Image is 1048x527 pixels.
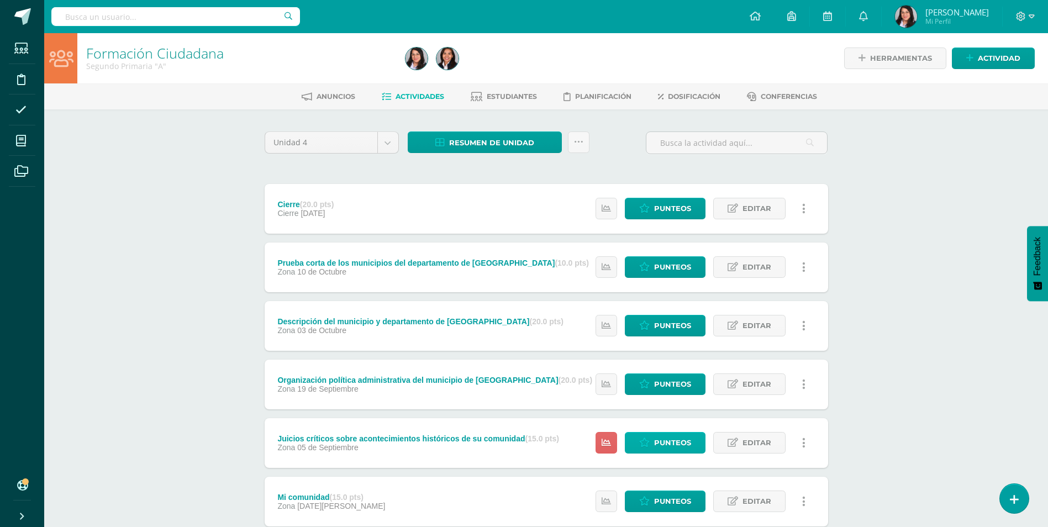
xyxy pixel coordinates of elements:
span: Editar [742,257,771,277]
a: Actividad [952,48,1035,69]
a: Punteos [625,315,705,336]
span: Punteos [654,257,691,277]
img: f601d88a57e103b084b15924aeed5ff8.png [436,48,459,70]
span: Mi Perfil [925,17,989,26]
span: Conferencias [761,92,817,101]
a: Punteos [625,373,705,395]
span: Planificación [575,92,631,101]
span: Resumen de unidad [449,133,534,153]
div: Cierre [277,200,334,209]
span: Editar [742,198,771,219]
span: Zona [277,326,295,335]
span: 03 de Octubre [297,326,346,335]
div: Segundo Primaria 'A' [86,61,392,71]
img: c13c807260b80c66525ee0a64c8e0972.png [895,6,917,28]
strong: (20.0 pts) [559,376,592,384]
span: Estudiantes [487,92,537,101]
div: Prueba corta de los municipios del departamento de [GEOGRAPHIC_DATA] [277,259,588,267]
a: Punteos [625,432,705,454]
a: Planificación [564,88,631,106]
div: Organización política administrativa del municipio de [GEOGRAPHIC_DATA] [277,376,592,384]
span: Editar [742,374,771,394]
a: Anuncios [302,88,355,106]
a: Estudiantes [471,88,537,106]
button: Feedback - Mostrar encuesta [1027,226,1048,301]
span: Punteos [654,374,691,394]
span: Cierre [277,209,298,218]
span: Punteos [654,198,691,219]
a: Resumen de unidad [408,131,562,153]
strong: (15.0 pts) [330,493,364,502]
span: [DATE] [301,209,325,218]
a: Dosificación [658,88,720,106]
span: Feedback [1033,237,1042,276]
span: Herramientas [870,48,932,68]
span: [DATE][PERSON_NAME] [297,502,385,510]
a: Punteos [625,491,705,512]
a: Herramientas [844,48,946,69]
span: Zona [277,267,295,276]
span: Zona [277,502,295,510]
div: Juicios críticos sobre acontecimientos históricos de su comunidad [277,434,559,443]
a: Formación Ciudadana [86,44,224,62]
input: Busca un usuario... [51,7,300,26]
a: Actividades [382,88,444,106]
div: Descripción del municipio y departamento de [GEOGRAPHIC_DATA] [277,317,564,326]
span: Editar [742,315,771,336]
a: Punteos [625,198,705,219]
span: Zona [277,443,295,452]
strong: (20.0 pts) [300,200,334,209]
span: Zona [277,384,295,393]
strong: (20.0 pts) [530,317,564,326]
div: Mi comunidad [277,493,385,502]
input: Busca la actividad aquí... [646,132,827,154]
span: Dosificación [668,92,720,101]
span: [PERSON_NAME] [925,7,989,18]
strong: (10.0 pts) [555,259,588,267]
span: Punteos [654,491,691,512]
span: Editar [742,433,771,453]
span: Punteos [654,315,691,336]
span: 19 de Septiembre [297,384,359,393]
a: Unidad 4 [265,132,398,153]
span: Actividad [978,48,1020,68]
img: c13c807260b80c66525ee0a64c8e0972.png [405,48,428,70]
a: Conferencias [747,88,817,106]
span: Anuncios [317,92,355,101]
span: 10 de Octubre [297,267,346,276]
strong: (15.0 pts) [525,434,559,443]
span: Actividades [396,92,444,101]
span: Editar [742,491,771,512]
a: Punteos [625,256,705,278]
span: Unidad 4 [273,132,369,153]
span: 05 de Septiembre [297,443,359,452]
h1: Formación Ciudadana [86,45,392,61]
span: Punteos [654,433,691,453]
